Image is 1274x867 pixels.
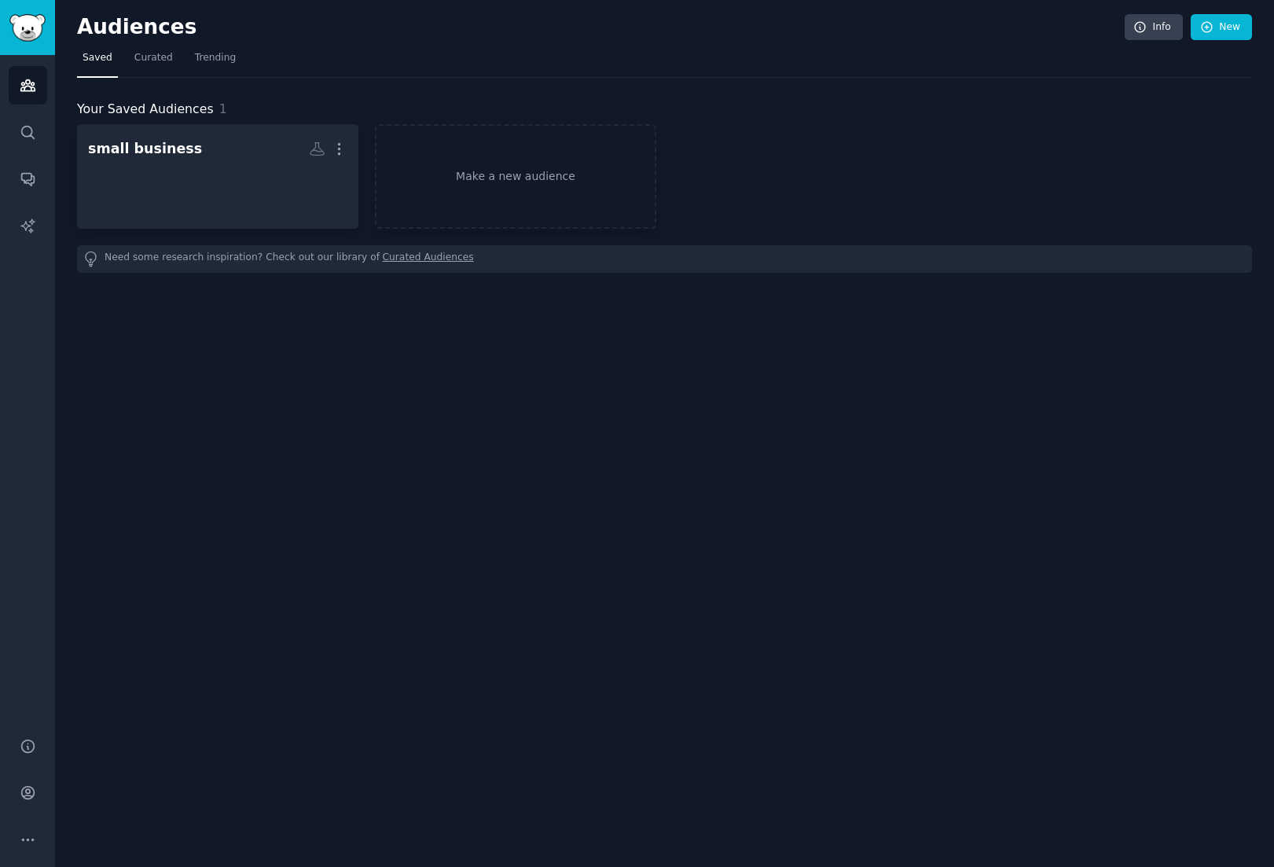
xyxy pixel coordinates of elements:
[77,15,1125,40] h2: Audiences
[77,100,214,119] span: Your Saved Audiences
[77,124,358,229] a: small business
[195,51,236,65] span: Trending
[375,124,656,229] a: Make a new audience
[189,46,241,78] a: Trending
[129,46,178,78] a: Curated
[1125,14,1183,41] a: Info
[88,139,202,159] div: small business
[134,51,173,65] span: Curated
[1191,14,1252,41] a: New
[77,245,1252,273] div: Need some research inspiration? Check out our library of
[219,101,227,116] span: 1
[77,46,118,78] a: Saved
[383,251,474,267] a: Curated Audiences
[9,14,46,42] img: GummySearch logo
[83,51,112,65] span: Saved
